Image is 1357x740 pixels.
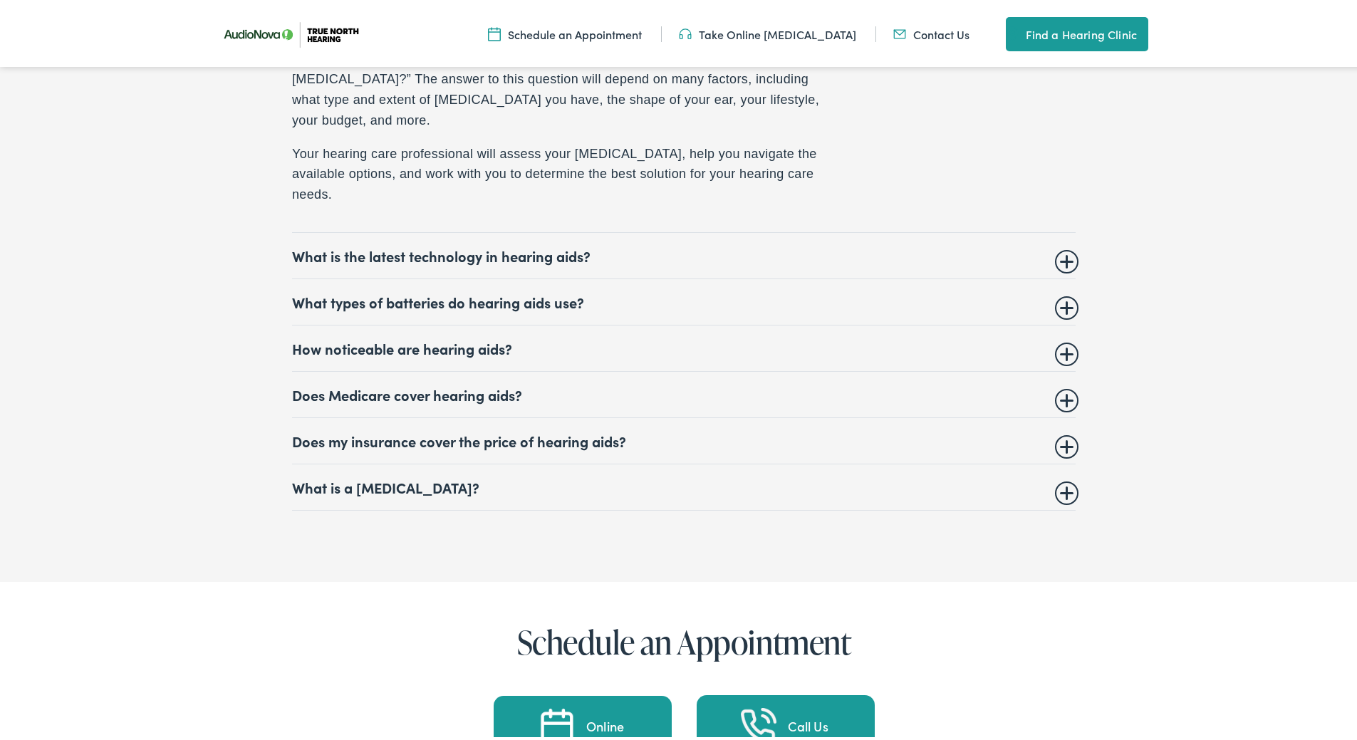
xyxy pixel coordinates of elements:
img: Icon symbolizing a calendar in color code ffb348 [488,24,501,39]
summary: Does my insurance cover the price of hearing aids? [292,429,1076,447]
div: Online [586,717,624,730]
p: Our clinics get asked this question all the time. The reality is that there is no single “best” h... [292,26,841,128]
summary: What is the latest technology in hearing aids? [292,244,1076,261]
img: Headphones icon in color code ffb348 [679,24,692,39]
a: Find a Hearing Clinic [1006,14,1148,48]
img: utility icon [1006,23,1019,40]
summary: What is a [MEDICAL_DATA]? [292,476,1076,493]
a: Schedule an Appointment [488,24,642,39]
p: Your hearing care professional will assess your [MEDICAL_DATA], help you navigate the available o... [292,141,841,202]
img: Mail icon in color code ffb348, used for communication purposes [893,24,906,39]
a: Contact Us [893,24,969,39]
a: Take Online [MEDICAL_DATA] [679,24,856,39]
summary: Does Medicare cover hearing aids? [292,383,1076,400]
summary: How noticeable are hearing aids? [292,337,1076,354]
div: Call Us [788,717,828,730]
summary: What types of batteries do hearing aids use? [292,291,1076,308]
